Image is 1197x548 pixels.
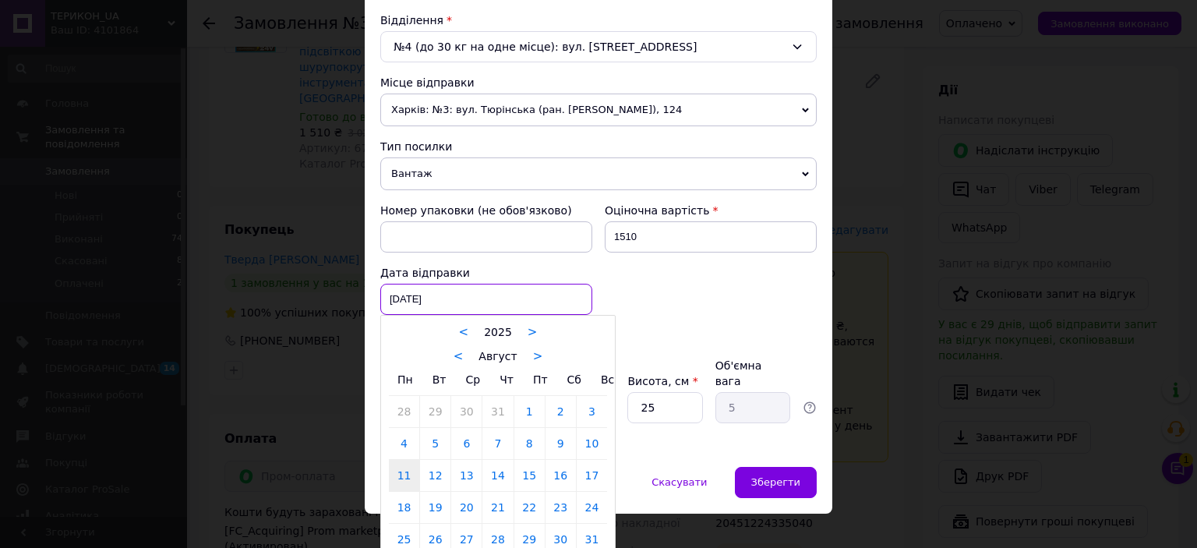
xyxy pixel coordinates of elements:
a: 10 [577,428,607,459]
span: Пт [533,373,548,386]
a: 1 [514,396,545,427]
a: 11 [389,460,419,491]
a: 6 [451,428,482,459]
span: Зберегти [751,476,800,488]
a: > [533,349,543,363]
a: 4 [389,428,419,459]
span: Август [478,350,517,362]
a: 3 [577,396,607,427]
a: 21 [482,492,513,523]
span: Вт [433,373,447,386]
a: 2 [546,396,576,427]
a: 30 [451,396,482,427]
a: 31 [482,396,513,427]
a: 18 [389,492,419,523]
span: 2025 [484,326,512,338]
a: > [528,325,538,339]
a: 17 [577,460,607,491]
a: 8 [514,428,545,459]
a: 15 [514,460,545,491]
a: 20 [451,492,482,523]
a: 13 [451,460,482,491]
a: 28 [389,396,419,427]
a: < [454,349,464,363]
a: 29 [420,396,450,427]
a: 5 [420,428,450,459]
a: 22 [514,492,545,523]
span: Сб [567,373,581,386]
a: 7 [482,428,513,459]
a: 23 [546,492,576,523]
a: 24 [577,492,607,523]
a: 12 [420,460,450,491]
span: Чт [500,373,514,386]
span: Вс [601,373,614,386]
span: Пн [397,373,413,386]
a: 9 [546,428,576,459]
a: 16 [546,460,576,491]
span: Ср [465,373,480,386]
a: 14 [482,460,513,491]
a: < [459,325,469,339]
span: Скасувати [651,476,707,488]
a: 19 [420,492,450,523]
